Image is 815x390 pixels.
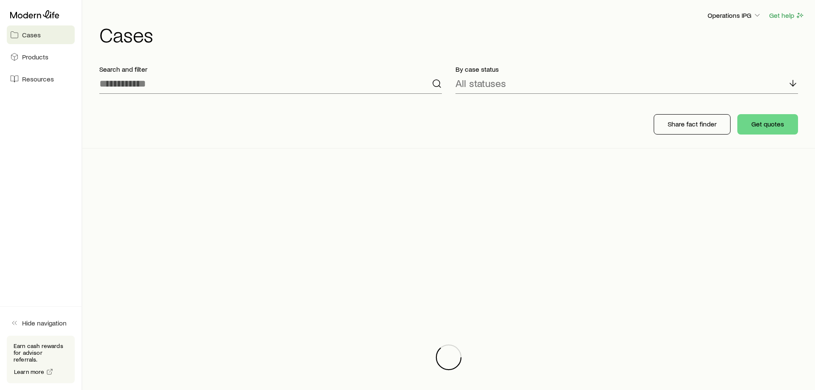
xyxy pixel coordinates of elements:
span: Resources [22,75,54,83]
button: Operations IPG [707,11,762,21]
p: Search and filter [99,65,442,73]
a: Resources [7,70,75,88]
button: Share fact finder [654,114,731,135]
a: Products [7,48,75,66]
p: Share fact finder [668,120,717,128]
a: Cases [7,25,75,44]
span: Learn more [14,369,45,375]
button: Get help [769,11,805,20]
p: By case status [455,65,798,73]
div: Earn cash rewards for advisor referrals.Learn more [7,336,75,383]
span: Products [22,53,48,61]
button: Hide navigation [7,314,75,332]
p: Earn cash rewards for advisor referrals. [14,342,68,363]
span: Cases [22,31,41,39]
h1: Cases [99,24,805,45]
span: Hide navigation [22,319,67,327]
p: All statuses [455,77,506,89]
p: Operations IPG [708,11,762,20]
button: Get quotes [737,114,798,135]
